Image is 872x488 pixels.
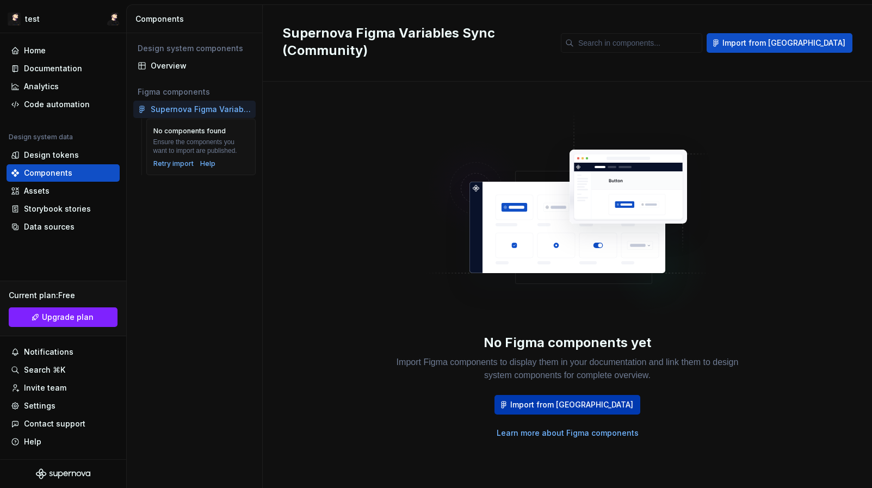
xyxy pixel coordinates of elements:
button: Help [7,433,120,450]
a: Assets [7,182,120,200]
button: Notifications [7,343,120,361]
a: Learn more about Figma components [497,428,639,438]
div: Overview [151,60,251,71]
button: Import from [GEOGRAPHIC_DATA] [707,33,852,53]
div: Code automation [24,99,90,110]
span: Import from [GEOGRAPHIC_DATA] [510,399,633,410]
div: Data sources [24,221,75,232]
button: testCasianus [2,7,124,30]
span: Upgrade plan [42,312,94,323]
div: Analytics [24,81,59,92]
div: No Figma components yet [484,334,651,351]
div: Supernova Figma Variables Sync (Community) [151,104,251,115]
button: Contact support [7,415,120,433]
div: Import Figma components to display them in your documentation and link them to design system comp... [393,356,741,382]
a: Supernova Figma Variables Sync (Community) [133,101,256,118]
div: Storybook stories [24,203,91,214]
a: Home [7,42,120,59]
svg: Supernova Logo [36,468,90,479]
div: Help [24,436,41,447]
a: Code automation [7,96,120,113]
div: Components [24,168,72,178]
a: Overview [133,57,256,75]
div: Figma components [138,87,251,97]
button: Search ⌘K [7,361,120,379]
div: Invite team [24,382,66,393]
div: Settings [24,400,55,411]
a: Upgrade plan [9,307,117,327]
img: Casianus [107,13,120,26]
img: 38f1949f-c2f7-44ec-9998-0eb4718b261a.png [8,13,21,26]
div: Design system data [9,133,73,141]
div: Design tokens [24,150,79,160]
div: Contact support [24,418,85,429]
input: Search in components... [574,33,702,53]
div: No components found [153,127,226,135]
a: Design tokens [7,146,120,164]
div: Notifications [24,347,73,357]
a: Documentation [7,60,120,77]
div: Current plan : Free [9,290,117,301]
div: Documentation [24,63,82,74]
button: Retry import [153,159,194,168]
div: Components [135,14,258,24]
a: Invite team [7,379,120,397]
a: Settings [7,397,120,415]
button: Import from [GEOGRAPHIC_DATA] [494,395,640,415]
div: Assets [24,186,50,196]
a: Components [7,164,120,182]
a: Analytics [7,78,120,95]
a: Storybook stories [7,200,120,218]
h2: Supernova Figma Variables Sync (Community) [282,24,548,59]
div: Ensure the components you want to import are published. [153,138,249,155]
div: Design system components [138,43,251,54]
div: test [25,14,40,24]
a: Help [200,159,215,168]
div: Home [24,45,46,56]
a: Data sources [7,218,120,236]
span: Import from [GEOGRAPHIC_DATA] [722,38,845,48]
div: Search ⌘K [24,365,65,375]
